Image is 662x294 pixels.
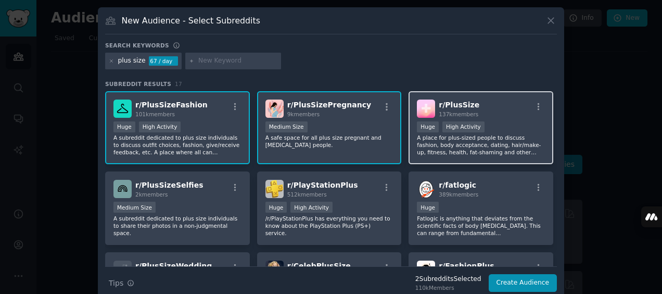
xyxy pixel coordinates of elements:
h3: Search keywords [105,42,169,49]
div: 110k Members [415,284,481,291]
span: r/ fatlogic [439,181,476,189]
span: 101k members [135,111,175,117]
div: High Activity [139,121,181,132]
span: r/ CelebPlusSize [287,262,351,270]
span: r/ PlusSize [439,101,479,109]
img: PlusSizePregnancy [265,100,284,118]
img: PlayStationPlus [265,180,284,198]
span: r/ PlayStationPlus [287,181,358,189]
img: CelebPlusSize [265,261,284,279]
span: Tips [109,278,123,289]
div: High Activity [442,121,485,132]
span: 17 [175,81,182,87]
div: Huge [417,202,439,213]
img: FashionPlus [417,261,435,279]
div: Huge [265,202,287,213]
span: r/ FashionPlus [439,262,494,270]
p: A subreddit dedicated to plus size individuals to share their photos in a non-judgmental space. [113,215,241,237]
input: New Keyword [198,56,277,66]
div: High Activity [290,202,333,213]
span: Subreddit Results [105,80,171,88]
p: /r/PlayStationPlus has everything you need to know about the PlayStation Plus (PS+) service. [265,215,393,237]
span: r/ PlusSizeFashion [135,101,208,109]
span: r/ PlusSizePregnancy [287,101,371,109]
span: 9k members [287,111,320,117]
h3: New Audience - Select Subreddits [122,15,260,26]
div: Huge [113,121,135,132]
img: fatlogic [417,180,435,198]
img: PlusSizeFashion [113,100,132,118]
div: 67 / day [149,56,178,66]
img: PlusSize [417,100,435,118]
p: A place for plus-sized people to discuss fashion, body acceptance, dating, hair/make-up, fitness,... [417,134,545,156]
button: Create Audience [489,274,557,292]
div: 2 Subreddit s Selected [415,275,481,284]
div: Medium Size [113,202,156,213]
span: 2k members [135,191,168,198]
div: Huge [417,121,439,132]
p: A safe space for all plus size pregnant and [MEDICAL_DATA] people. [265,134,393,149]
span: 512k members [287,191,327,198]
div: plus size [118,56,146,66]
span: 137k members [439,111,478,117]
span: r/ PlusSizeSelfies [135,181,203,189]
p: A subreddit dedicated to plus size individuals to discuss outfit choices, fashion, give/receive f... [113,134,241,156]
button: Tips [105,274,138,292]
p: Fatlogic is anything that deviates from the scientific facts of body [MEDICAL_DATA]. This can ran... [417,215,545,237]
img: PlusSizeSelfies [113,180,132,198]
span: r/ PlusSizeWedding [135,262,212,270]
div: Medium Size [265,121,308,132]
span: 389k members [439,191,478,198]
